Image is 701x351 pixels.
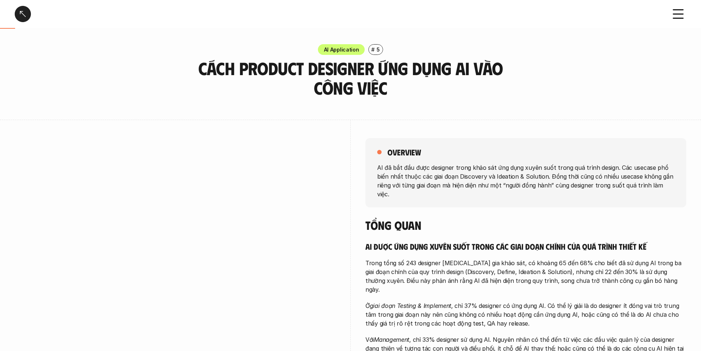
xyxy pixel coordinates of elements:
h3: Cách Product Designer ứng dụng AI vào công việc [194,59,507,98]
h6: # [371,47,375,52]
h5: AI được ứng dụng xuyên suốt trong các giai đoạn chính của quá trình thiết kế [365,241,686,252]
h4: Tổng quan [365,218,686,232]
p: AI đã bắt đầu được designer trong khảo sát ứng dụng xuyên suốt trong quá trình design. Các usecas... [377,163,675,198]
p: 5 [376,46,380,53]
p: Ở , chỉ 37% designer có ứng dụng AI. Có thể lý giải là do designer ít đóng vai trò trung tâm tron... [365,301,686,328]
em: giai đoạn Testing & Implement [370,302,451,309]
h5: overview [387,147,421,157]
p: AI Application [324,46,359,53]
p: Trong tổng số 243 designer [MEDICAL_DATA] gia khảo sát, có khoảng 65 đến 68% cho biết đã sử dụng ... [365,259,686,294]
em: Management [374,336,409,343]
